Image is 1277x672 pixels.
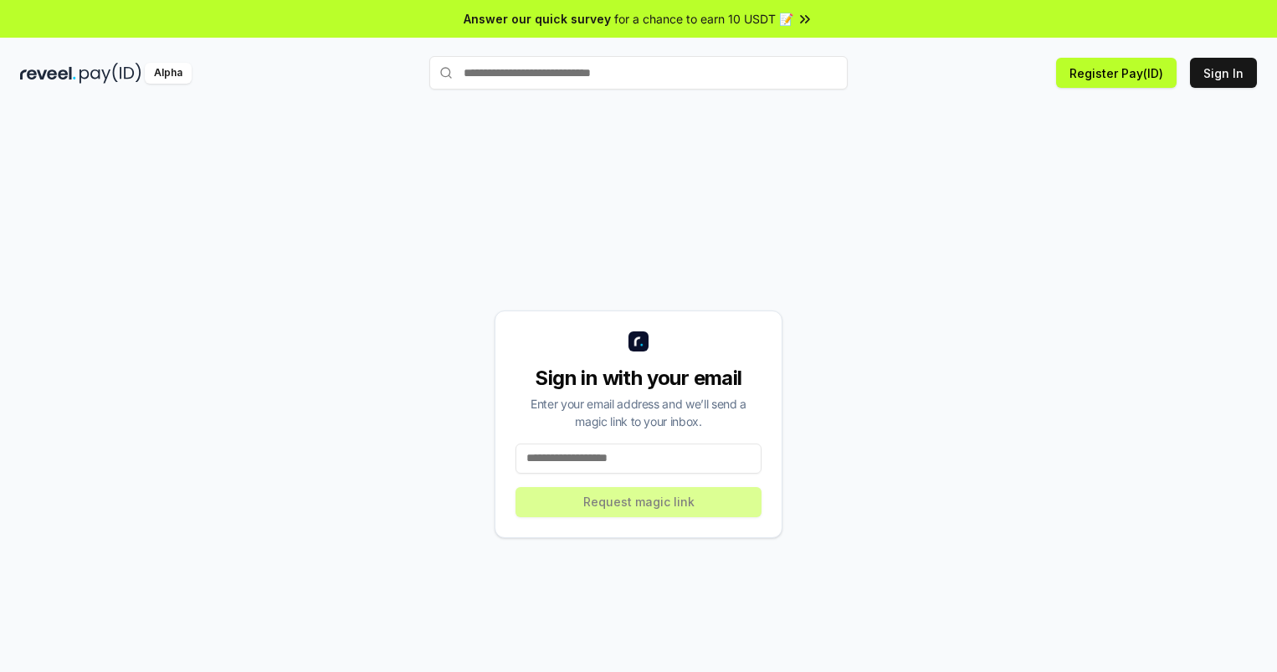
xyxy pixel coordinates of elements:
span: for a chance to earn 10 USDT 📝 [614,10,793,28]
div: Enter your email address and we’ll send a magic link to your inbox. [515,395,762,430]
span: Answer our quick survey [464,10,611,28]
button: Sign In [1190,58,1257,88]
button: Register Pay(ID) [1056,58,1177,88]
div: Sign in with your email [515,365,762,392]
div: Alpha [145,63,192,84]
img: logo_small [628,331,649,351]
img: pay_id [79,63,141,84]
img: reveel_dark [20,63,76,84]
